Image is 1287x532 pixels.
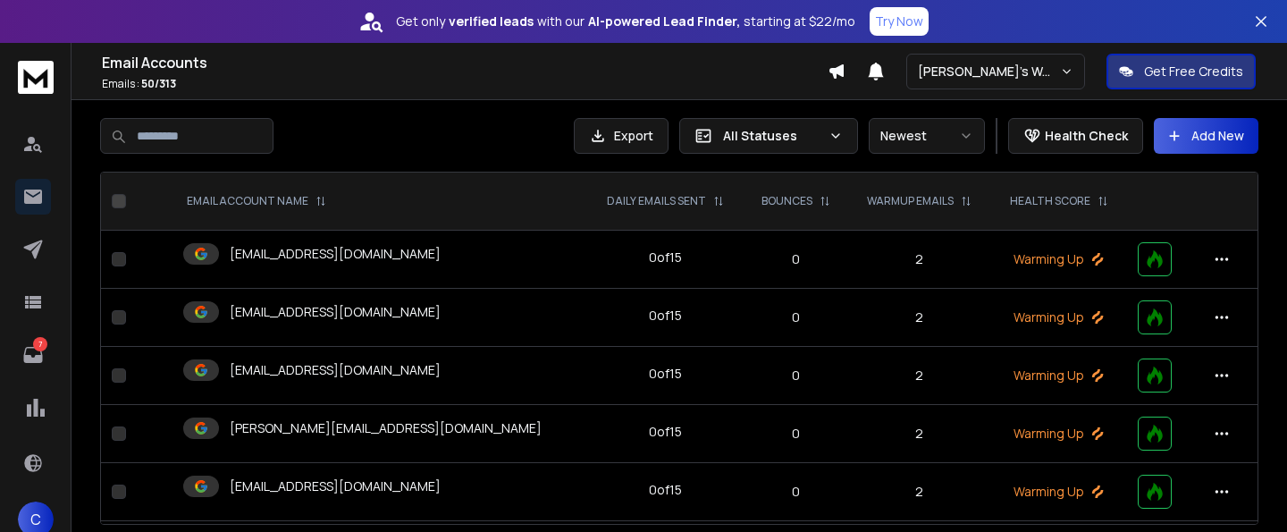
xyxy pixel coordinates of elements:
[1002,308,1116,326] p: Warming Up
[649,423,682,441] div: 0 of 15
[875,13,923,30] p: Try Now
[449,13,534,30] strong: verified leads
[33,337,47,351] p: 7
[230,245,441,263] p: [EMAIL_ADDRESS][DOMAIN_NAME]
[102,77,828,91] p: Emails :
[848,405,991,463] td: 2
[649,307,682,325] div: 0 of 15
[102,52,828,73] h1: Email Accounts
[230,477,441,495] p: [EMAIL_ADDRESS][DOMAIN_NAME]
[1008,118,1143,154] button: Health Check
[1002,425,1116,443] p: Warming Up
[230,419,542,437] p: [PERSON_NAME][EMAIL_ADDRESS][DOMAIN_NAME]
[848,289,991,347] td: 2
[848,231,991,289] td: 2
[1002,483,1116,501] p: Warming Up
[187,194,326,208] div: EMAIL ACCOUNT NAME
[754,425,837,443] p: 0
[649,481,682,499] div: 0 of 15
[230,361,441,379] p: [EMAIL_ADDRESS][DOMAIN_NAME]
[1002,250,1116,268] p: Warming Up
[848,347,991,405] td: 2
[141,76,176,91] span: 50 / 313
[754,308,837,326] p: 0
[1154,118,1258,154] button: Add New
[870,7,929,36] button: Try Now
[649,249,682,266] div: 0 of 15
[754,483,837,501] p: 0
[1010,194,1090,208] p: HEALTH SCORE
[607,194,706,208] p: DAILY EMAILS SENT
[1106,54,1256,89] button: Get Free Credits
[396,13,855,30] p: Get only with our starting at $22/mo
[649,365,682,383] div: 0 of 15
[848,463,991,521] td: 2
[869,118,985,154] button: Newest
[918,63,1060,80] p: [PERSON_NAME]'s Workspace
[230,303,441,321] p: [EMAIL_ADDRESS][DOMAIN_NAME]
[761,194,812,208] p: BOUNCES
[1144,63,1243,80] p: Get Free Credits
[723,127,821,145] p: All Statuses
[15,337,51,373] a: 7
[1045,127,1128,145] p: Health Check
[18,61,54,94] img: logo
[588,13,740,30] strong: AI-powered Lead Finder,
[1002,367,1116,384] p: Warming Up
[754,250,837,268] p: 0
[574,118,669,154] button: Export
[867,194,954,208] p: WARMUP EMAILS
[754,367,837,384] p: 0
